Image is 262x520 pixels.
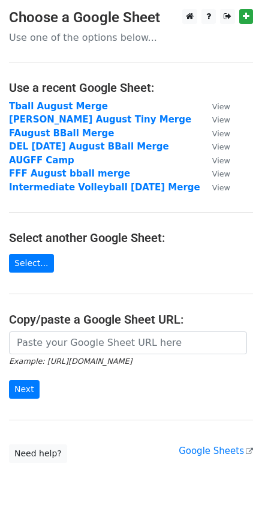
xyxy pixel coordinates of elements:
[179,446,253,456] a: Google Sheets
[200,101,230,112] a: View
[9,168,130,179] a: FFF August bball merge
[212,156,230,165] small: View
[9,114,191,125] a: [PERSON_NAME] August Tiny Merge
[200,155,230,166] a: View
[9,141,169,152] a: DEL [DATE] August BBall Merge
[9,80,253,95] h4: Use a recent Google Sheet:
[9,444,67,463] a: Need help?
[212,183,230,192] small: View
[200,128,230,139] a: View
[9,357,132,366] small: Example: [URL][DOMAIN_NAME]
[9,182,200,193] a: Intermediate Volleyball [DATE] Merge
[9,128,114,139] a: FAugust BBall Merge
[212,142,230,151] small: View
[202,462,262,520] iframe: Chat Widget
[212,102,230,111] small: View
[9,231,253,245] h4: Select another Google Sheet:
[200,182,230,193] a: View
[9,31,253,44] p: Use one of the options below...
[9,380,40,399] input: Next
[9,331,247,354] input: Paste your Google Sheet URL here
[212,169,230,178] small: View
[9,312,253,327] h4: Copy/paste a Google Sheet URL:
[9,155,74,166] a: AUGFF Camp
[200,141,230,152] a: View
[9,9,253,26] h3: Choose a Google Sheet
[9,254,54,273] a: Select...
[212,115,230,124] small: View
[212,129,230,138] small: View
[200,168,230,179] a: View
[9,101,108,112] a: Tball August Merge
[200,114,230,125] a: View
